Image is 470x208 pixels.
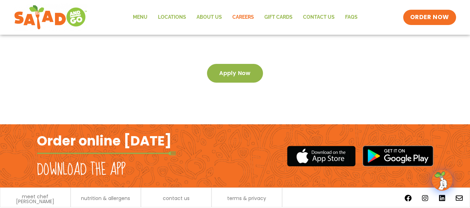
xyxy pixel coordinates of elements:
img: fork [37,151,176,155]
a: contact us [163,196,190,201]
a: nutrition & allergens [81,196,130,201]
img: appstore [287,145,356,167]
h2: Order online [DATE] [37,132,172,149]
a: GIFT CARDS [259,9,298,25]
a: Contact Us [298,9,340,25]
a: FAQs [340,9,363,25]
a: Careers [227,9,259,25]
a: meet chef [PERSON_NAME] [4,194,67,204]
img: google_play [363,145,433,166]
a: terms & privacy [227,196,266,201]
h2: Download the app [37,160,126,180]
img: new-SAG-logo-768×292 [14,3,87,31]
a: Menu [128,9,153,25]
img: wpChatIcon [432,170,452,190]
a: ORDER NOW [403,10,456,25]
a: About Us [191,9,227,25]
a: Locations [153,9,191,25]
a: Apply now [207,64,263,83]
span: Apply now [219,71,251,76]
span: ORDER NOW [410,13,449,22]
nav: Menu [128,9,363,25]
